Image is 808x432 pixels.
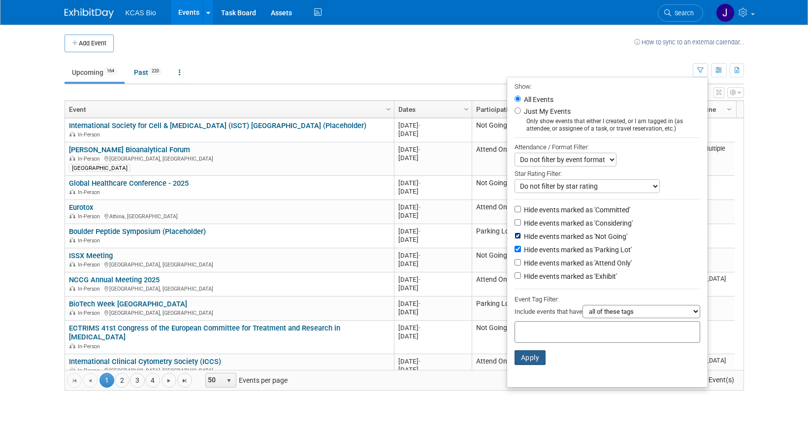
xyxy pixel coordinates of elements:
span: KCAS Bio [126,9,156,17]
a: Dates [398,101,465,118]
div: Show: [515,80,700,92]
div: [DATE] [398,260,467,268]
a: Go to the previous page [83,373,97,388]
div: Athina, [GEOGRAPHIC_DATA] [69,212,389,220]
span: - [419,179,420,187]
span: In-Person [78,237,103,244]
img: In-Person Event [69,262,75,266]
label: Hide events marked as 'Not Going' [522,232,627,241]
div: [GEOGRAPHIC_DATA], [GEOGRAPHIC_DATA] [69,284,389,293]
span: select [225,377,233,385]
span: 1 [99,373,114,388]
div: [DATE] [398,179,467,187]
div: [DATE] [398,187,467,196]
div: [DATE] [398,324,467,332]
td: Parking Lot [472,224,545,248]
td: Not Going [472,321,545,354]
label: All Events [522,96,553,103]
div: [DATE] [398,366,467,374]
a: [PERSON_NAME] Bioanalytical Forum [69,145,190,154]
div: Attendance / Format Filter: [515,141,700,153]
a: International Clinical Cytometry Society (ICCS) [69,357,221,366]
a: International Society for Cell & [MEDICAL_DATA] (ISCT) [GEOGRAPHIC_DATA] (Placeholder) [69,121,366,130]
a: Global Healthcare Conference - 2025 [69,179,189,188]
img: In-Person Event [69,237,75,242]
div: [DATE] [398,227,467,235]
a: Go to the first page [67,373,82,388]
td: Attend Only [472,142,545,176]
a: How to sync to an external calendar... [634,38,744,46]
div: [DATE] [398,121,467,130]
img: In-Person Event [69,189,75,194]
span: In-Person [78,310,103,316]
div: Star Rating Filter: [515,166,700,179]
span: Go to the previous page [86,377,94,385]
div: [DATE] [398,130,467,138]
div: [GEOGRAPHIC_DATA], [GEOGRAPHIC_DATA] [69,260,389,268]
span: In-Person [78,286,103,292]
span: - [419,228,420,235]
span: In-Person [78,367,103,374]
span: - [419,358,420,365]
div: [DATE] [398,203,467,211]
div: [DATE] [398,284,467,292]
div: [DATE] [398,357,467,366]
a: ECTRIMS 41st Congress of the European Committee for Treatment and Research in [MEDICAL_DATA] [69,324,340,342]
div: [DATE] [398,299,467,308]
span: In-Person [78,156,103,162]
label: Hide events marked as 'Exhibit' [522,271,617,281]
span: - [419,146,420,153]
span: - [419,252,420,259]
button: Apply [515,350,546,365]
a: Go to the next page [162,373,176,388]
img: In-Person Event [69,156,75,161]
span: Column Settings [462,105,470,113]
span: - [419,122,420,129]
label: Hide events marked as 'Committed' [522,205,630,215]
div: [DATE] [398,251,467,260]
div: [DATE] [398,211,467,220]
img: In-Person Event [69,286,75,291]
a: 4 [145,373,160,388]
span: In-Person [78,213,103,220]
span: Go to the first page [70,377,78,385]
span: 50 [206,373,223,387]
div: [DATE] [398,332,467,340]
label: Hide events marked as 'Considering' [522,218,633,228]
span: - [419,276,420,283]
span: In-Person [78,343,103,350]
a: Participation [476,101,538,118]
span: - [419,203,420,211]
span: 164 [104,67,117,75]
img: In-Person Event [69,132,75,136]
div: Only show events that either I created, or I am tagged in (as attendee, or assignee of a task, or... [515,118,700,133]
span: Events per page [193,373,297,388]
span: Column Settings [385,105,392,113]
div: [DATE] [398,235,467,244]
a: 2 [115,373,129,388]
a: Go to the last page [177,373,192,388]
span: - [419,300,420,307]
a: ISSX Meeting [69,251,113,260]
a: 3 [130,373,145,388]
a: BioTech Week [GEOGRAPHIC_DATA] [69,299,187,308]
a: NCCG Annual Meeting 2025 [69,275,160,284]
span: In-Person [78,189,103,196]
a: Column Settings [461,101,472,116]
img: In-Person Event [69,310,75,315]
div: Include events that have [515,305,700,321]
div: [GEOGRAPHIC_DATA], [GEOGRAPHIC_DATA] [69,308,389,317]
button: Add Event [65,34,114,52]
td: Not Going [472,118,545,142]
td: Parking Lot [472,297,545,321]
a: Eurotox [69,203,93,212]
div: [DATE] [398,308,467,316]
a: Search [658,4,703,22]
td: Not Going [472,176,545,200]
td: Attend Only [472,354,545,378]
span: In-Person [78,262,103,268]
div: [DATE] [398,145,467,154]
div: [GEOGRAPHIC_DATA] [69,164,130,172]
img: Jason Hannah [716,3,735,22]
label: Just My Events [522,106,571,116]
